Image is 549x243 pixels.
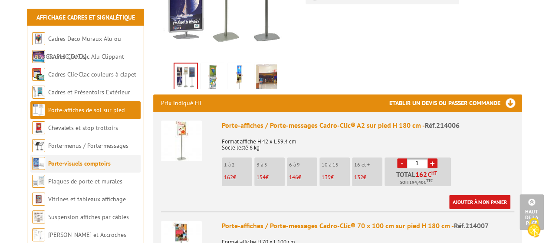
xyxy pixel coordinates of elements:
a: Ajouter à mon panier [449,195,510,209]
a: Cadres Clic-Clac Alu Clippant [48,53,124,60]
span: 139 [322,173,331,181]
img: Porte-affiches / Porte-messages Cadro-Clic® A2 sur pied H 180 cm [161,120,202,161]
p: € [322,174,350,180]
img: Porte-affiches de sol sur pied [32,103,45,117]
img: Cadres Clic-Clac couleurs à clapet [32,68,45,81]
a: Porte-affiches de sol sur pied [48,106,125,114]
span: Réf.214006 [425,121,460,130]
img: Cadres Deco Muraux Alu ou Bois [32,32,45,45]
p: 1 à 2 [224,162,252,168]
a: Suspension affiches par câbles [48,213,129,221]
a: Affichage Cadres et Signalétique [36,13,135,21]
img: Cookies (fenêtre modale) [523,217,545,239]
span: 154 [256,173,266,181]
button: Cookies (fenêtre modale) [519,213,549,243]
a: Porte-visuels comptoirs [48,160,111,167]
img: Chevalets et stop trottoirs [32,121,45,134]
a: Vitrines et tableaux affichage [48,195,126,203]
img: Suspension affiches par câbles [32,210,45,223]
a: Chevalets et stop trottoirs [48,124,118,132]
span: Soit € [400,179,433,186]
p: Total [387,171,451,186]
a: Cadres et Présentoirs Extérieur [48,88,130,96]
a: + [427,158,437,168]
img: porte_affiches_cadro_clic_2x_a2_sur_pied_214014_fleche.jpg [229,64,250,91]
img: Porte-menus / Porte-messages [32,139,45,152]
a: Cadres Clic-Clac couleurs à clapet [48,70,136,78]
h3: Etablir un devis ou passer commande [389,94,522,112]
a: Haut de la page [519,194,544,230]
a: Plaques de porte et murales [48,177,122,185]
p: 6 à 9 [289,162,317,168]
img: Porte-visuels comptoirs [32,157,45,170]
p: € [224,174,252,180]
span: 194,40 [409,179,424,186]
a: - [397,158,407,168]
span: Réf.214007 [454,221,489,230]
img: Plaques de porte et murales [32,175,45,188]
a: Cadres Deco Muraux Alu ou [GEOGRAPHIC_DATA] [32,35,121,60]
p: € [354,174,382,180]
p: Format affiche H 42 x L 59,4 cm Socle lesté 6 kg [222,133,514,151]
p: € [289,174,317,180]
sup: TTC [426,178,433,183]
span: 132 [354,173,363,181]
p: € [256,174,285,180]
div: Porte-affiches / Porte-messages Cadro-Clic® 70 x 100 cm sur pied H 180 cm - [222,221,514,231]
p: 10 à 15 [322,162,350,168]
p: 16 et + [354,162,382,168]
a: Porte-menus / Porte-messages [48,142,128,150]
span: 146 [289,173,298,181]
p: Prix indiqué HT [161,94,202,112]
span: € [427,171,431,178]
p: 3 à 5 [256,162,285,168]
div: Porte-affiches / Porte-messages Cadro-Clic® A2 sur pied H 180 cm - [222,120,514,130]
img: porte_affiches_214006_fleche.jpg [174,63,197,90]
img: Vitrines et tableaux affichage [32,193,45,206]
img: Cadres et Présentoirs Extérieur [32,86,45,99]
span: 162 [415,171,427,178]
sup: HT [431,170,437,176]
span: 162 [224,173,233,181]
img: porte_affiche_cadroclic_214006_bis.jpg [256,64,277,91]
img: porte_affiches_cadro_clic_sur_pied_214011_fleche.jpg [202,64,223,91]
